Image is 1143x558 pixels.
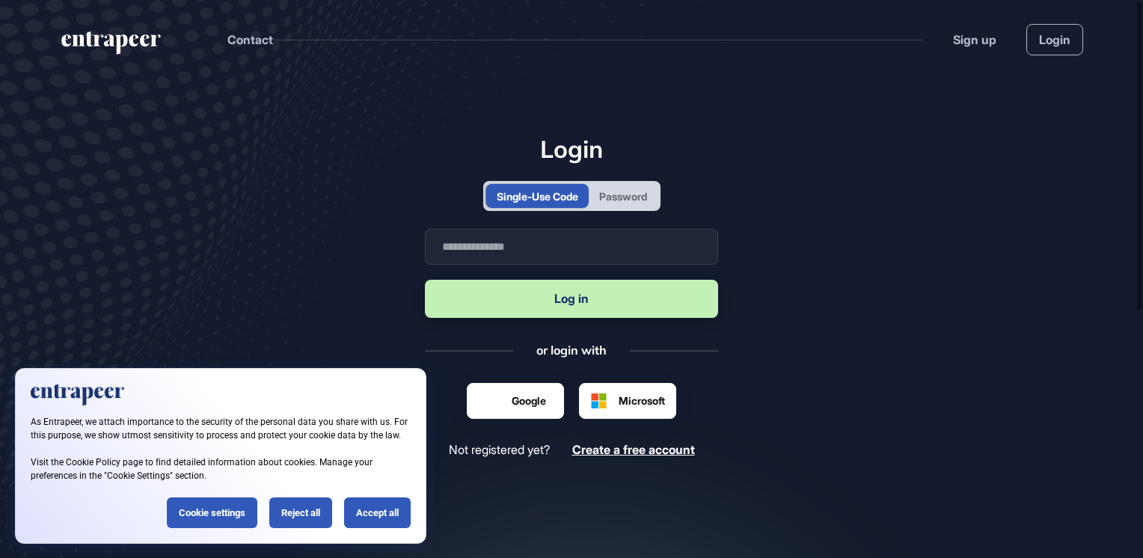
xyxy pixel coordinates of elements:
[619,393,665,408] span: Microsoft
[425,135,718,163] h1: Login
[536,342,607,358] div: or login with
[572,443,695,457] a: Create a free account
[599,188,647,204] div: Password
[227,30,273,49] button: Contact
[572,442,695,457] span: Create a free account
[60,31,162,60] a: entrapeer-logo
[497,188,578,204] div: Single-Use Code
[1026,24,1083,55] a: Login
[425,280,718,318] button: Log in
[449,443,550,457] span: Not registered yet?
[953,31,996,49] a: Sign up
